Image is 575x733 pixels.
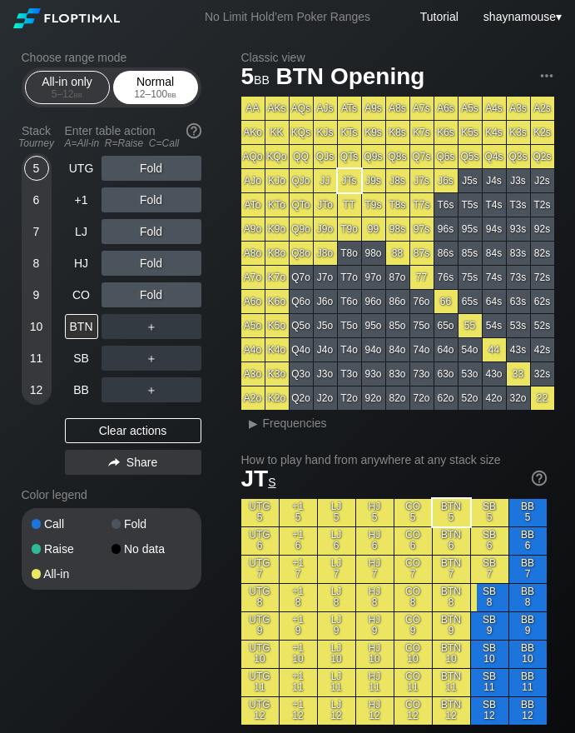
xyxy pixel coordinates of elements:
[433,641,470,668] div: BTN 10
[483,10,556,23] span: shaynamouse
[356,527,394,555] div: HJ 6
[265,169,289,192] div: KJo
[356,499,394,526] div: HJ 5
[265,314,289,337] div: K5o
[410,242,434,265] div: 87s
[24,377,49,402] div: 12
[15,137,58,149] div: Tourney
[102,346,201,371] div: ＋
[459,314,482,337] div: 55
[507,386,530,410] div: 32o
[241,697,279,725] div: UTG 12
[241,499,279,526] div: UTG 5
[459,362,482,386] div: 53o
[394,556,432,583] div: CO 7
[32,518,112,530] div: Call
[531,193,554,217] div: T2s
[241,266,265,289] div: A7o
[531,121,554,144] div: K2s
[386,290,409,313] div: 86o
[32,88,102,100] div: 5 – 12
[531,338,554,362] div: 42s
[459,121,482,144] div: K5s
[434,145,458,168] div: Q6s
[386,97,409,120] div: A8s
[507,338,530,362] div: 43s
[65,251,98,276] div: HJ
[420,10,459,23] a: Tutorial
[509,669,547,696] div: BB 11
[314,242,337,265] div: J8o
[180,10,395,27] div: No Limit Hold’em Poker Ranges
[362,242,385,265] div: 98o
[471,584,508,611] div: SB 8
[483,193,506,217] div: T4s
[459,338,482,362] div: 54o
[483,266,506,289] div: 74s
[121,88,191,100] div: 12 – 100
[386,338,409,362] div: 84o
[531,145,554,168] div: Q2s
[102,314,201,339] div: ＋
[483,386,506,410] div: 42o
[65,156,98,181] div: UTG
[531,386,554,410] div: 22
[290,169,313,192] div: QJo
[410,266,434,289] div: 77
[362,169,385,192] div: J9s
[241,169,265,192] div: AJo
[274,64,428,92] span: BTN Opening
[410,121,434,144] div: K7s
[479,7,564,26] div: ▾
[241,641,279,668] div: UTG 10
[338,290,361,313] div: T6o
[507,217,530,241] div: 93s
[531,362,554,386] div: 32s
[112,543,191,555] div: No data
[241,193,265,217] div: ATo
[265,362,289,386] div: K3o
[338,386,361,410] div: T2o
[507,169,530,192] div: J3s
[32,568,112,580] div: All-in
[362,217,385,241] div: 99
[410,338,434,362] div: 74o
[290,193,313,217] div: QTo
[65,346,98,371] div: SB
[459,145,482,168] div: Q5s
[280,556,317,583] div: +1 7
[386,217,409,241] div: 98s
[24,346,49,371] div: 11
[433,556,470,583] div: BTN 7
[507,193,530,217] div: T3s
[483,314,506,337] div: 54s
[263,416,327,430] span: Frequencies
[290,386,313,410] div: Q2o
[290,97,313,120] div: AQs
[410,386,434,410] div: 72o
[241,669,279,696] div: UTG 11
[265,217,289,241] div: K9o
[338,193,361,217] div: TT
[509,499,547,526] div: BB 5
[65,137,201,149] div: A=All-in R=Raise C=Call
[531,314,554,337] div: 52s
[531,242,554,265] div: 82s
[531,169,554,192] div: J2s
[531,290,554,313] div: 62s
[338,242,361,265] div: T8o
[314,169,337,192] div: JJ
[356,641,394,668] div: HJ 10
[386,362,409,386] div: 83o
[102,187,201,212] div: Fold
[29,72,106,103] div: All-in only
[507,266,530,289] div: 73s
[386,314,409,337] div: 85o
[65,187,98,212] div: +1
[265,193,289,217] div: KTo
[394,584,432,611] div: CO 8
[102,282,201,307] div: Fold
[280,612,317,640] div: +1 9
[241,362,265,386] div: A3o
[386,386,409,410] div: 82o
